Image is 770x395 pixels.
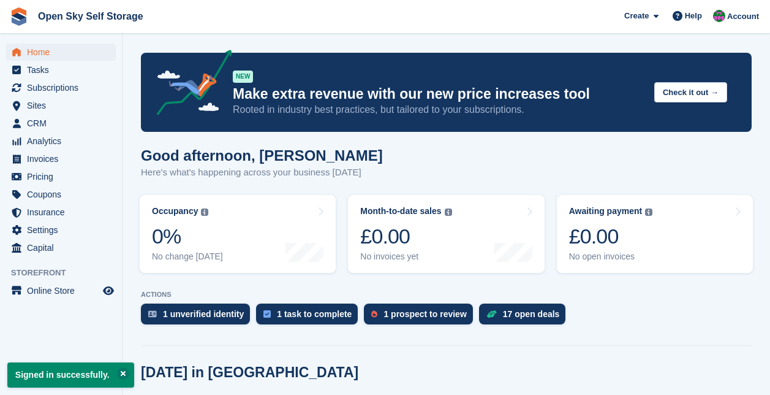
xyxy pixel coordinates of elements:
[557,195,753,273] a: Awaiting payment £0.00 No open invoices
[27,168,100,185] span: Pricing
[6,239,116,256] a: menu
[141,166,383,180] p: Here's what's happening across your business [DATE]
[277,309,352,319] div: 1 task to complete
[654,82,727,102] button: Check it out →
[6,79,116,96] a: menu
[569,206,643,217] div: Awaiting payment
[27,97,100,114] span: Sites
[383,309,466,319] div: 1 prospect to review
[27,79,100,96] span: Subscriptions
[148,310,157,318] img: verify_identity-adf6edd0f0f0b5bbfe63781bf79b02c33cf7c696d77639b501bdc392416b5a36.svg
[140,195,336,273] a: Occupancy 0% No change [DATE]
[11,267,122,279] span: Storefront
[27,44,100,61] span: Home
[27,204,100,221] span: Insurance
[141,364,358,381] h2: [DATE] in [GEOGRAPHIC_DATA]
[6,132,116,150] a: menu
[141,147,383,164] h1: Good afternoon, [PERSON_NAME]
[503,309,560,319] div: 17 open deals
[360,206,441,217] div: Month-to-date sales
[569,251,653,262] div: No open invoices
[33,6,148,26] a: Open Sky Self Storage
[348,195,544,273] a: Month-to-date sales £0.00 No invoices yet
[486,310,497,318] img: deal-1b604bf984904fb50ccaf53a9ad4b4a5d6e5aea283cecdc64d6e3604feb123c2.svg
[360,251,451,262] div: No invoices yet
[6,221,116,239] a: menu
[6,61,116,79] a: menu
[152,206,198,217] div: Occupancy
[6,186,116,203] a: menu
[10,7,28,26] img: stora-icon-8386f47178a22dfd0bd8f6a31ec36ba5ce8667c1dd55bd0f319d3a0aa187defe.svg
[233,85,644,103] p: Make extra revenue with our new price increases tool
[27,282,100,299] span: Online Store
[713,10,725,22] img: Richard Baker
[624,10,649,22] span: Create
[256,304,364,331] a: 1 task to complete
[233,71,253,83] div: NEW
[6,282,116,299] a: menu
[6,97,116,114] a: menu
[27,61,100,79] span: Tasks
[27,221,100,239] span: Settings
[101,283,116,298] a: Preview store
[479,304,572,331] a: 17 open deals
[360,224,451,249] div: £0.00
[27,132,100,150] span: Analytics
[6,168,116,185] a: menu
[201,209,208,216] img: icon-info-grey-7440780725fd019a000dd9b08b2336e03edf1995a4989e88bcd33f0948082b44.svg
[163,309,244,319] div: 1 unverified identity
[727,10,759,23] span: Account
[569,224,653,249] div: £0.00
[146,50,232,120] img: price-adjustments-announcement-icon-8257ccfd72463d97f412b2fc003d46551f7dbcb40ab6d574587a9cd5c0d94...
[6,115,116,132] a: menu
[6,150,116,167] a: menu
[233,103,644,117] p: Rooted in industry best practices, but tailored to your subscriptions.
[263,310,271,318] img: task-75834270c22a3079a89374b754ae025e5fb1db73e45f91037f5363f120a921f8.svg
[6,204,116,221] a: menu
[27,115,100,132] span: CRM
[27,186,100,203] span: Coupons
[371,310,377,318] img: prospect-51fa495bee0391a8d652442698ab0144808aea92771e9ea1ae160a38d050c398.svg
[152,251,223,262] div: No change [DATE]
[141,291,752,299] p: ACTIONS
[152,224,223,249] div: 0%
[27,150,100,167] span: Invoices
[445,209,452,216] img: icon-info-grey-7440780725fd019a000dd9b08b2336e03edf1995a4989e88bcd33f0948082b44.svg
[7,362,134,388] p: Signed in successfully.
[6,44,116,61] a: menu
[685,10,702,22] span: Help
[645,209,652,216] img: icon-info-grey-7440780725fd019a000dd9b08b2336e03edf1995a4989e88bcd33f0948082b44.svg
[364,304,478,331] a: 1 prospect to review
[27,239,100,256] span: Capital
[141,304,256,331] a: 1 unverified identity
